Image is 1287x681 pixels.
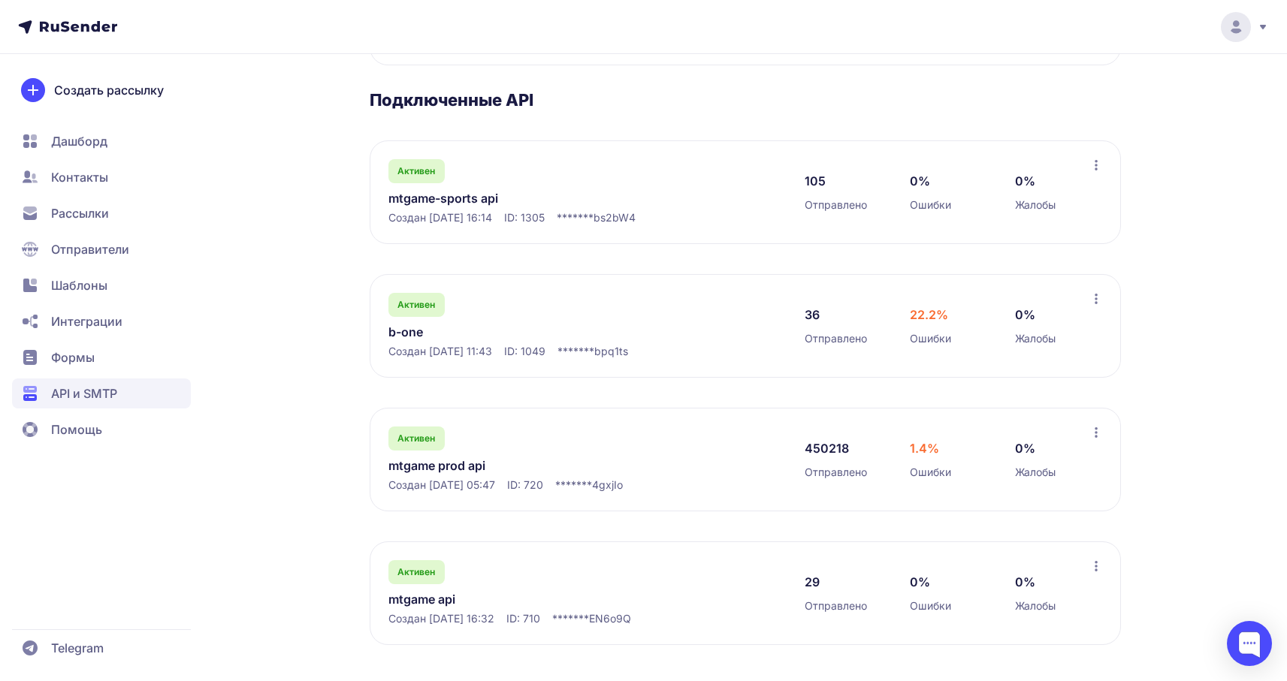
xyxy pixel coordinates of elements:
span: Отправители [51,240,129,258]
span: Ошибки [910,331,951,346]
span: 22.2% [910,306,948,324]
span: Ошибки [910,197,951,212]
span: Telegram [51,639,104,657]
span: bpq1ts [594,344,628,359]
span: EN6o9Q [589,611,631,626]
span: ID: 1305 [504,210,545,225]
span: Интеграции [51,312,122,330]
a: mtgame-sports api [388,189,696,207]
span: bs2bW4 [594,210,636,225]
span: Рассылки [51,204,109,222]
span: 1.4% [910,439,939,457]
span: Ошибки [910,598,951,613]
span: Активен [397,165,435,177]
span: 105 [805,172,826,190]
h3: Подключенные API [370,89,1122,110]
span: Активен [397,432,435,444]
span: 29 [805,573,820,591]
span: Отправлено [805,197,867,212]
span: Жалобы [1015,465,1056,480]
span: ID: 710 [506,611,540,626]
span: Формы [51,348,95,366]
span: Шаблоны [51,276,107,294]
span: 0% [1015,306,1035,324]
span: Создан [DATE] 05:47 [388,478,495,493]
span: Создан [DATE] 16:14 [388,210,492,225]
span: Создать рассылку [54,81,164,99]
a: b-one [388,323,696,341]
span: ID: 1049 [504,344,545,359]
span: 0% [910,573,930,591]
span: Жалобы [1015,598,1056,613]
span: 36 [805,306,820,324]
span: 450218 [805,439,849,457]
span: 0% [910,172,930,190]
span: Отправлено [805,465,867,480]
span: 0% [1015,439,1035,457]
a: mtgame prod api [388,457,696,475]
span: Активен [397,299,435,311]
span: Дашборд [51,132,107,150]
a: mtgame api [388,590,696,608]
span: Активен [397,566,435,578]
span: 4gxjIo [592,478,623,493]
span: Жалобы [1015,197,1056,212]
span: Помощь [51,420,102,438]
span: 0% [1015,573,1035,591]
span: API и SMTP [51,384,117,402]
span: Создан [DATE] 16:32 [388,611,494,626]
span: Отправлено [805,598,867,613]
span: Отправлено [805,331,867,346]
a: Telegram [12,633,191,663]
span: 0% [1015,172,1035,190]
span: Жалобы [1015,331,1056,346]
span: Создан [DATE] 11:43 [388,344,492,359]
span: ID: 720 [507,478,543,493]
span: Контакты [51,168,108,186]
span: Ошибки [910,465,951,480]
